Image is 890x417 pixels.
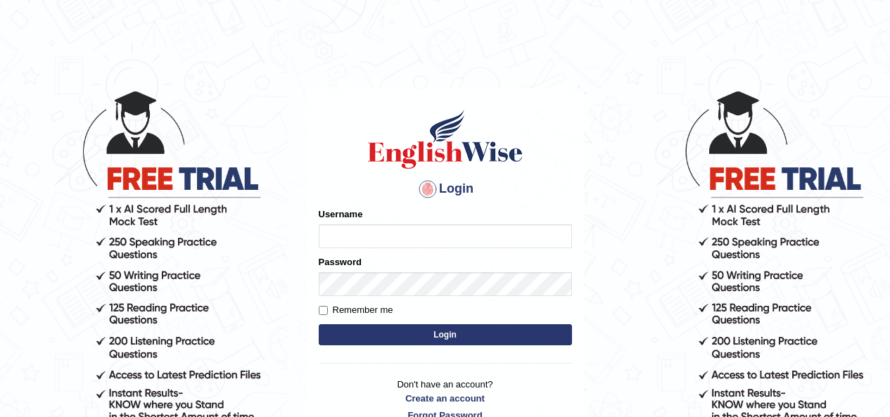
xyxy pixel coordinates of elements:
h4: Login [319,178,572,200]
a: Create an account [319,392,572,405]
input: Remember me [319,306,328,315]
label: Password [319,255,362,269]
label: Username [319,207,363,221]
label: Remember me [319,303,393,317]
img: Logo of English Wise sign in for intelligent practice with AI [365,108,526,171]
button: Login [319,324,572,345]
